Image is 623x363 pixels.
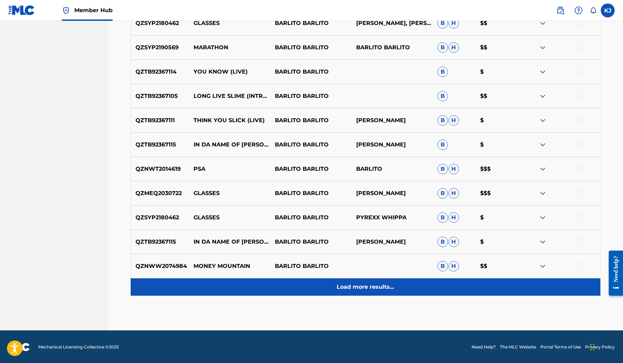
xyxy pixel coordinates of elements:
[437,237,448,247] span: B
[476,68,519,76] p: $
[539,43,547,52] img: expand
[74,6,113,14] span: Member Hub
[62,6,70,15] img: Top Rightsholder
[476,165,519,173] p: $$$
[131,19,189,27] p: QZSYP2180462
[449,261,459,271] span: H
[437,140,448,150] span: B
[270,238,352,246] p: BARLITO BARLITO
[337,283,394,291] p: Load more results...
[476,141,519,149] p: $
[189,68,270,76] p: YOU KNOW (LIVE)
[604,244,623,302] iframe: Resource Center
[131,43,189,52] p: QZSYP2190569
[539,189,547,197] img: expand
[189,262,270,270] p: MONEY MOUNTAIN
[270,116,352,125] p: BARLITO BARLITO
[189,43,270,52] p: MARATHON
[131,213,189,222] p: QZSYP2180462
[437,18,448,28] span: B
[270,141,352,149] p: BARLITO BARLITO
[590,337,595,357] div: Drag
[270,165,352,173] p: BARLITO BARLITO
[189,92,270,100] p: LONG LIVE SLIME (INTRO) (LIVE)
[131,116,189,125] p: QZTB92367111
[352,165,433,173] p: BARLITO
[189,238,270,246] p: IN DA NAME OF [PERSON_NAME] (FEAT. SNEEZO QUIXK) (LIVE)
[437,188,448,199] span: B
[131,262,189,270] p: QZNWW2074984
[352,141,433,149] p: [PERSON_NAME]
[189,165,270,173] p: PSA
[539,262,547,270] img: expand
[539,141,547,149] img: expand
[131,92,189,100] p: QZTB92367105
[539,213,547,222] img: expand
[449,188,459,199] span: H
[588,330,623,363] iframe: Chat Widget
[572,3,585,17] div: Help
[270,213,352,222] p: BARLITO BARLITO
[270,19,352,27] p: BARLITO BARLITO
[539,238,547,246] img: expand
[585,344,615,350] a: Privacy Policy
[472,344,496,350] a: Need Help?
[539,92,547,100] img: expand
[189,189,270,197] p: GLASSES
[476,19,519,27] p: $$
[270,189,352,197] p: BARLITO BARLITO
[189,213,270,222] p: GLASSES
[352,213,433,222] p: PYREXX WHIPPA
[601,3,615,17] div: User Menu
[476,92,519,100] p: $$
[437,212,448,223] span: B
[131,68,189,76] p: QZTB92367114
[8,343,30,351] img: logo
[449,18,459,28] span: H
[270,262,352,270] p: BARLITO BARLITO
[476,189,519,197] p: $$$
[270,43,352,52] p: BARLITO BARLITO
[352,43,433,52] p: BARLITO BARLITO
[189,116,270,125] p: THINK YOU SLICK (LIVE)
[189,19,270,27] p: GLASSES
[437,42,448,53] span: B
[539,19,547,27] img: expand
[437,91,448,101] span: B
[476,43,519,52] p: $$
[352,116,433,125] p: [PERSON_NAME]
[449,115,459,126] span: H
[500,344,536,350] a: The MLC Website
[476,213,519,222] p: $
[352,189,433,197] p: [PERSON_NAME]
[131,141,189,149] p: QZTB92367115
[270,92,352,100] p: BARLITO BARLITO
[189,141,270,149] p: IN DA NAME OF [PERSON_NAME] (LIVE)
[540,344,581,350] a: Portal Terms of Use
[539,68,547,76] img: expand
[437,115,448,126] span: B
[539,165,547,173] img: expand
[131,165,189,173] p: QZNWT2014619
[449,42,459,53] span: H
[437,164,448,174] span: B
[352,19,433,27] p: [PERSON_NAME], [PERSON_NAME] [PERSON_NAME]
[590,7,597,14] div: Notifications
[476,262,519,270] p: $$
[574,6,583,15] img: help
[437,67,448,77] span: B
[556,6,565,15] img: search
[437,261,448,271] span: B
[449,164,459,174] span: H
[476,116,519,125] p: $
[270,68,352,76] p: BARLITO BARLITO
[554,3,567,17] a: Public Search
[539,116,547,125] img: expand
[38,344,119,350] span: Mechanical Licensing Collective © 2025
[449,212,459,223] span: H
[131,189,189,197] p: QZMEQ2030722
[449,237,459,247] span: H
[131,238,189,246] p: QZTB92367115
